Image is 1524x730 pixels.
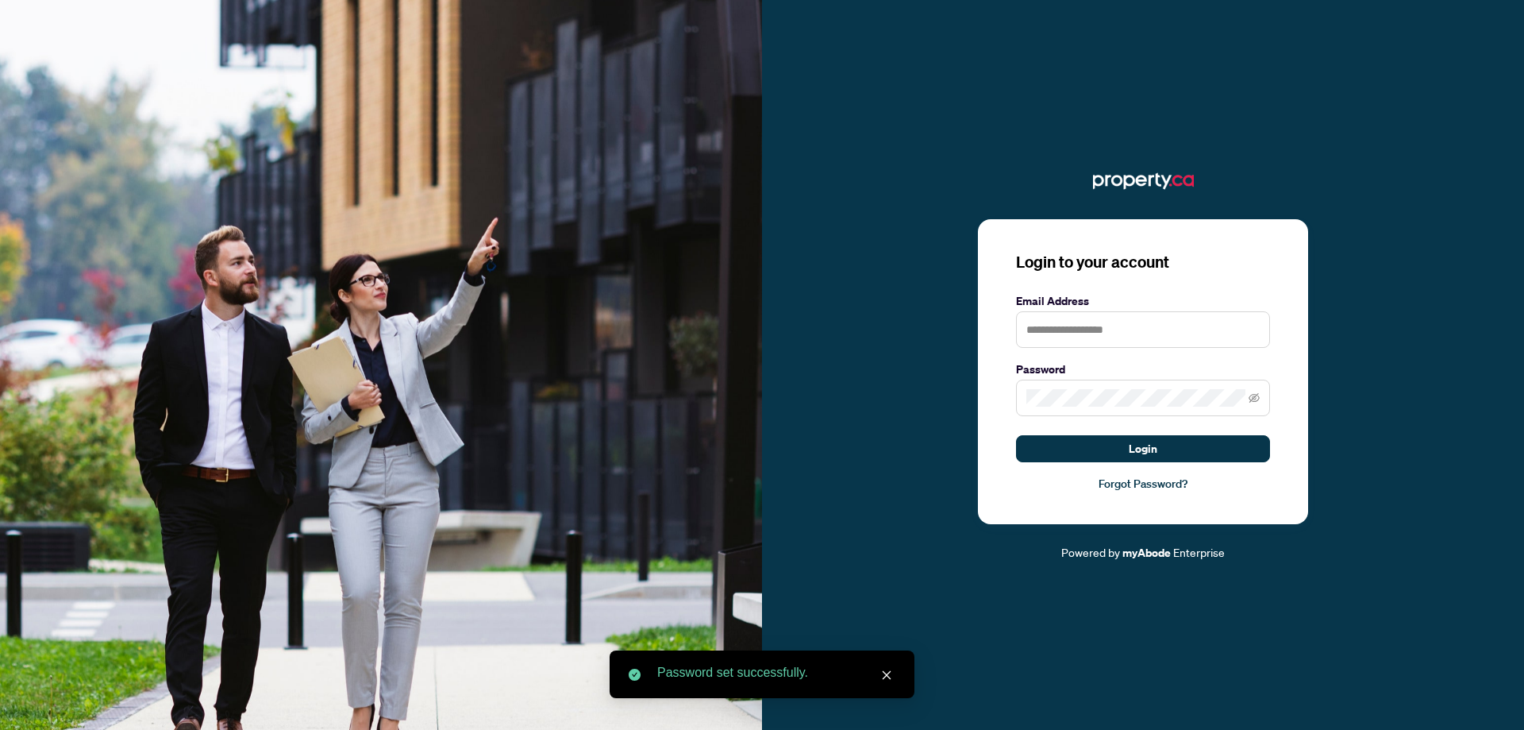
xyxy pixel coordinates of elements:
a: Forgot Password? [1016,475,1270,492]
span: Enterprise [1173,545,1225,559]
img: ma-logo [1093,168,1194,194]
span: check-circle [629,669,641,681]
button: Login [1016,435,1270,462]
div: Password set successfully. [657,663,895,682]
a: myAbode [1122,544,1171,562]
label: Password [1016,361,1270,378]
span: Login [1129,436,1157,462]
label: Email Address [1016,292,1270,310]
a: Close [878,666,895,684]
span: eye-invisible [1249,392,1260,404]
h3: Login to your account [1016,251,1270,273]
span: Powered by [1061,545,1120,559]
span: close [881,670,892,681]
